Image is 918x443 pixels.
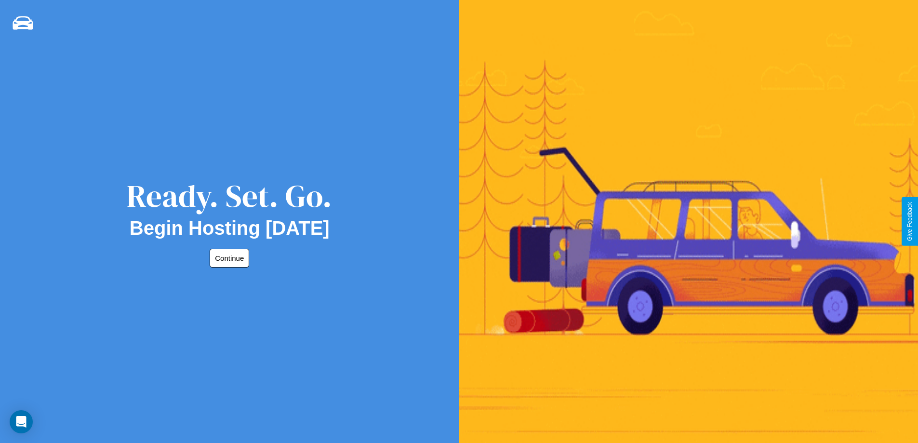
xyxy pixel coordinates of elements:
div: Open Intercom Messenger [10,410,33,433]
div: Ready. Set. Go. [127,175,332,217]
div: Give Feedback [906,202,913,241]
h2: Begin Hosting [DATE] [130,217,330,239]
button: Continue [210,249,249,268]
